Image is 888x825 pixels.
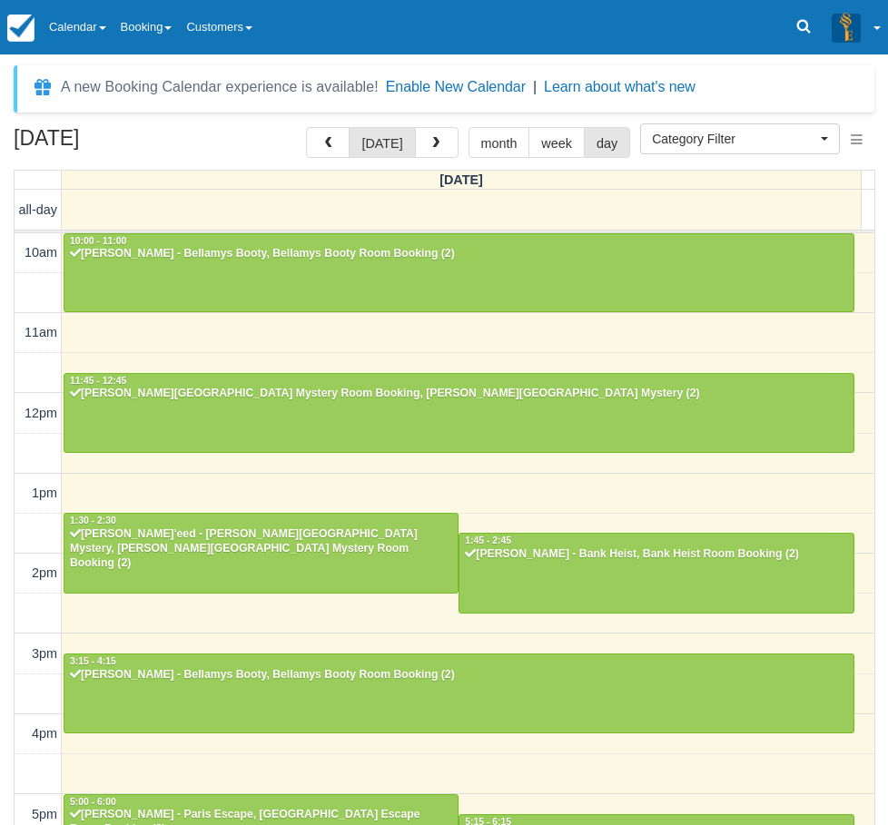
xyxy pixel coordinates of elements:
span: 5pm [32,807,57,821]
span: 5:00 - 6:00 [70,797,116,807]
a: 3:15 - 4:15[PERSON_NAME] - Bellamys Booty, Bellamys Booty Room Booking (2) [64,653,854,733]
a: 10:00 - 11:00[PERSON_NAME] - Bellamys Booty, Bellamys Booty Room Booking (2) [64,233,854,313]
span: 11:45 - 12:45 [70,376,126,386]
h2: [DATE] [14,127,243,161]
span: 10:00 - 11:00 [70,236,126,246]
a: 1:45 - 2:45[PERSON_NAME] - Bank Heist, Bank Heist Room Booking (2) [459,533,853,613]
button: day [584,127,630,158]
span: all-day [19,202,57,217]
span: 3:15 - 4:15 [70,656,116,666]
span: 1:45 - 2:45 [465,535,511,545]
span: 10am [25,245,57,260]
span: | [533,79,537,94]
span: 12pm [25,406,57,420]
span: 2pm [32,565,57,580]
div: A new Booking Calendar experience is available! [61,76,379,98]
a: Learn about what's new [544,79,696,94]
a: 1:30 - 2:30[PERSON_NAME]'eed - [PERSON_NAME][GEOGRAPHIC_DATA] Mystery, [PERSON_NAME][GEOGRAPHIC_D... [64,513,459,593]
button: month [469,127,530,158]
a: 11:45 - 12:45[PERSON_NAME][GEOGRAPHIC_DATA] Mystery Room Booking, [PERSON_NAME][GEOGRAPHIC_DATA] ... [64,373,854,453]
span: 11am [25,325,57,339]
span: 4pm [32,726,57,741]
button: Enable New Calendar [386,78,526,96]
span: [DATE] [439,172,483,187]
span: 1:30 - 2:30 [70,516,116,525]
span: 3pm [32,646,57,661]
img: checkfront-main-nav-mini-logo.png [7,15,35,42]
button: Category Filter [640,123,840,154]
div: [PERSON_NAME] - Bank Heist, Bank Heist Room Booking (2) [464,547,848,562]
div: [PERSON_NAME] - Bellamys Booty, Bellamys Booty Room Booking (2) [69,247,849,261]
div: [PERSON_NAME][GEOGRAPHIC_DATA] Mystery Room Booking, [PERSON_NAME][GEOGRAPHIC_DATA] Mystery (2) [69,387,849,401]
button: week [528,127,585,158]
span: Category Filter [652,130,816,148]
button: [DATE] [349,127,415,158]
div: [PERSON_NAME] - Bellamys Booty, Bellamys Booty Room Booking (2) [69,668,849,683]
span: 1pm [32,486,57,500]
img: A3 [832,13,861,42]
div: [PERSON_NAME]'eed - [PERSON_NAME][GEOGRAPHIC_DATA] Mystery, [PERSON_NAME][GEOGRAPHIC_DATA] Myster... [69,527,453,571]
